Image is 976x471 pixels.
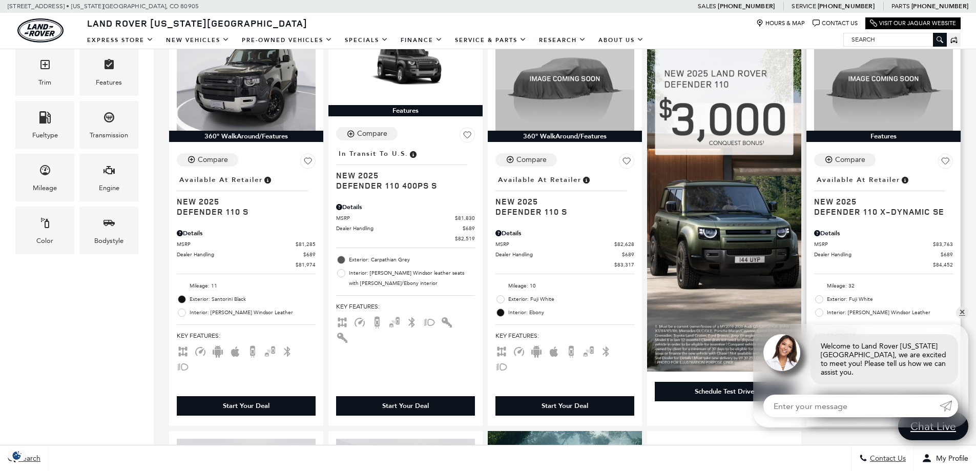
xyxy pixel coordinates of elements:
[619,153,634,173] button: Save Vehicle
[495,153,557,167] button: Compare Vehicle
[17,18,64,43] img: Land Rover
[695,387,754,396] div: Schedule Test Drive
[495,251,634,258] a: Dealer Handling $689
[90,130,128,141] div: Transmission
[177,347,189,354] span: AWD
[542,401,588,411] div: Start Your Deal
[190,294,316,304] span: Exterior: Santorini Black
[223,401,269,411] div: Start Your Deal
[5,450,29,461] img: Opt-Out Icon
[516,155,547,165] div: Compare
[806,131,961,142] div: Features
[160,31,236,49] a: New Vehicles
[190,308,316,318] span: Interior: [PERSON_NAME] Windsor Leather
[39,109,51,130] span: Fueltype
[513,347,525,354] span: Adaptive Cruise Control
[827,308,953,318] span: Interior: [PERSON_NAME] Windsor Leather
[264,347,276,354] span: Blind Spot Monitor
[79,154,138,201] div: EngineEngine
[296,261,316,269] span: $81,974
[336,235,475,242] a: $82,519
[655,382,794,401] div: Schedule Test Drive
[495,362,508,370] span: Fog Lights
[870,19,956,27] a: Visit Our Jaguar Website
[169,131,323,142] div: 360° WalkAround/Features
[495,196,627,207] span: New 2025
[349,268,475,289] span: Interior: [PERSON_NAME] Windsor leather seats with [PERSON_NAME]/Ebony interior
[194,347,206,354] span: Adaptive Cruise Control
[495,261,634,269] a: $83,317
[814,240,953,248] a: MSRP $83,763
[177,27,316,131] img: 2025 LAND ROVER Defender 110 S
[103,56,115,77] span: Features
[508,308,634,318] span: Interior: Ebony
[814,173,953,217] a: Available at RetailerNew 2025Defender 110 X-Dynamic SE
[582,174,591,186] span: Vehicle is in stock and ready for immediate delivery. Due to demand, availability is subject to c...
[81,17,314,29] a: Land Rover [US_STATE][GEOGRAPHIC_DATA]
[336,396,475,416] div: Start Your Deal
[38,77,51,88] div: Trim
[891,3,910,10] span: Parts
[495,207,627,217] span: Defender 110 S
[263,174,272,186] span: Vehicle is in stock and ready for immediate delivery. Due to demand, availability is subject to c...
[336,214,455,222] span: MSRP
[814,279,953,293] li: Mileage: 32
[814,251,941,258] span: Dealer Handling
[583,347,595,354] span: Blind Spot Monitor
[15,154,74,201] div: MileageMileage
[814,261,953,269] a: $84,452
[530,347,543,354] span: Android Auto
[592,31,650,49] a: About Us
[79,207,138,254] div: BodystyleBodystyle
[844,33,946,46] input: Search
[177,251,303,258] span: Dealer Handling
[408,148,418,159] span: Vehicle has shipped from factory of origin. Estimated time of delivery to Retailer is on average ...
[81,31,650,49] nav: Main Navigation
[495,229,634,238] div: Pricing Details - Defender 110 S
[8,3,199,10] a: [STREET_ADDRESS] • [US_STATE][GEOGRAPHIC_DATA], CO 80905
[814,196,945,207] span: New 2025
[328,105,483,116] div: Features
[792,3,816,10] span: Service
[349,255,475,265] span: Exterior: Carpathian Grey
[177,251,316,258] a: Dealer Handling $689
[336,170,467,180] span: New 2025
[177,229,316,238] div: Pricing Details - Defender 110 S
[39,214,51,235] span: Color
[455,235,475,242] span: $82,519
[177,240,296,248] span: MSRP
[600,347,612,354] span: Bluetooth
[548,347,560,354] span: Apple Car-Play
[303,251,316,258] span: $689
[177,279,316,293] li: Mileage: 11
[94,235,123,247] div: Bodystyle
[495,240,634,248] a: MSRP $82,628
[339,31,394,49] a: Specials
[495,330,634,341] span: Key Features :
[495,251,622,258] span: Dealer Handling
[177,173,316,217] a: Available at RetailerNew 2025Defender 110 S
[811,334,958,384] div: Welcome to Land Rover [US_STATE][GEOGRAPHIC_DATA], we are excited to meet you! Please tell us how...
[336,333,348,340] span: Keyless Entry
[103,109,115,130] span: Transmission
[495,240,614,248] span: MSRP
[814,27,953,131] img: 2025 LAND ROVER Defender 110 X-Dynamic SE
[814,207,945,217] span: Defender 110 X-Dynamic SE
[229,347,241,354] span: Apple Car-Play
[460,127,475,147] button: Save Vehicle
[498,174,582,186] span: Available at Retailer
[212,347,224,354] span: Android Auto
[940,395,958,417] a: Submit
[933,261,953,269] span: $84,452
[911,2,968,10] a: [PHONE_NUMBER]
[281,347,294,354] span: Bluetooth
[406,318,418,325] span: Bluetooth
[371,318,383,325] span: Backup Camera
[33,182,57,194] div: Mileage
[177,330,316,341] span: Key Features :
[177,240,316,248] a: MSRP $81,285
[357,129,387,138] div: Compare
[388,318,401,325] span: Blind Spot Monitor
[941,251,953,258] span: $689
[622,251,634,258] span: $689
